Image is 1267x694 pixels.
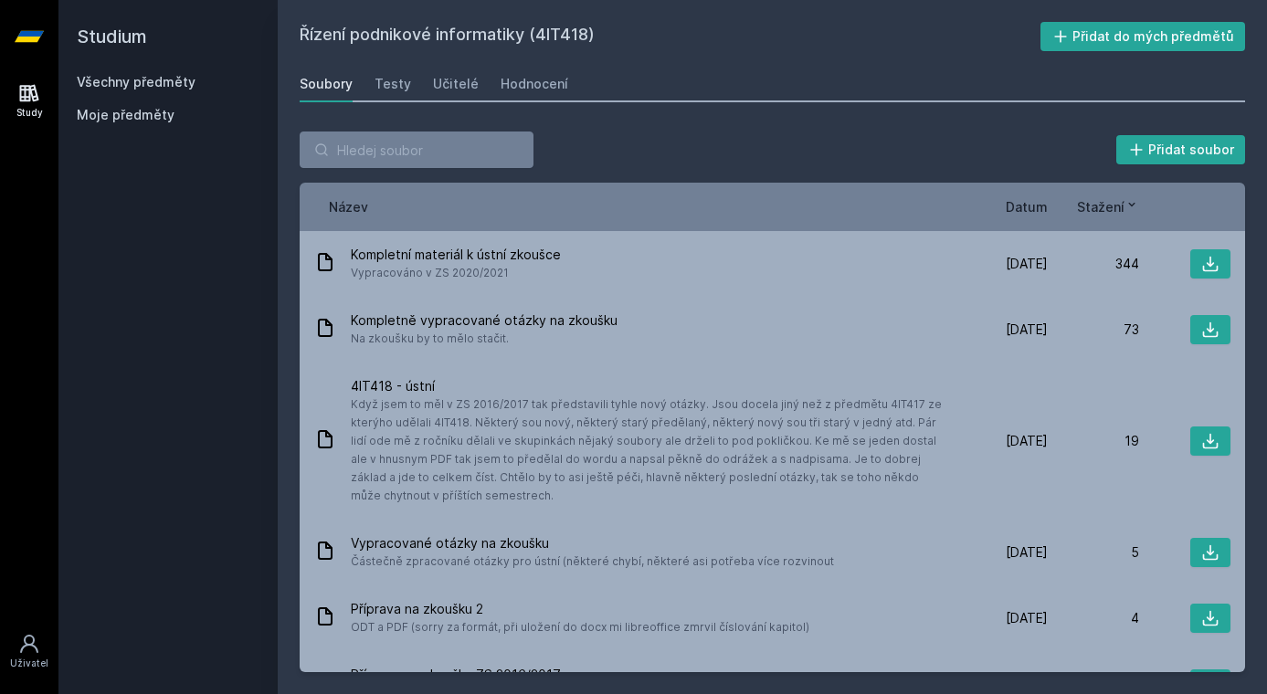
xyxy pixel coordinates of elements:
[1077,197,1139,216] button: Stažení
[4,73,55,129] a: Study
[375,75,411,93] div: Testy
[1048,543,1139,562] div: 5
[10,657,48,670] div: Uživatel
[1006,197,1048,216] button: Datum
[1006,432,1048,450] span: [DATE]
[77,106,174,124] span: Moje předměty
[1006,609,1048,627] span: [DATE]
[300,22,1040,51] h2: Řízení podnikové informatiky (4IT418)
[351,311,618,330] span: Kompletně vypracované otázky na zkoušku
[351,264,561,282] span: Vypracováno v ZS 2020/2021
[16,106,43,120] div: Study
[300,131,533,168] input: Hledej soubor
[351,534,834,552] span: Vypracované otázky na zkoušku
[375,66,411,102] a: Testy
[501,66,568,102] a: Hodnocení
[77,74,195,89] a: Všechny předměty
[1006,543,1048,562] span: [DATE]
[1048,609,1139,627] div: 4
[351,395,949,505] span: Když jsem to měl v ZS 2016/2017 tak představili tyhle nový otázky. Jsou docela jiný než z předmět...
[300,66,353,102] a: Soubory
[1048,255,1139,273] div: 344
[433,66,479,102] a: Učitelé
[1116,135,1246,164] button: Přidat soubor
[300,75,353,93] div: Soubory
[501,75,568,93] div: Hodnocení
[329,197,368,216] button: Název
[433,75,479,93] div: Učitelé
[4,624,55,679] a: Uživatel
[351,600,809,618] span: Příprava na zkoušku 2
[1006,321,1048,339] span: [DATE]
[1040,22,1246,51] button: Přidat do mých předmětů
[1077,197,1124,216] span: Stažení
[351,377,949,395] span: 4IT418 - ústní
[351,552,834,571] span: Částečně zpracované otázky pro ústní (některé chybí, některé asi potřeba více rozvinout
[1048,321,1139,339] div: 73
[351,246,561,264] span: Kompletní materiál k ústní zkoušce
[351,618,809,636] span: ODT a PDF (sorry za formát, při uložení do docx mi libreoffice zmrvil číslování kapitol)
[1048,432,1139,450] div: 19
[1006,255,1048,273] span: [DATE]
[351,330,618,348] span: Na zkoušku by to mělo stačit.
[351,666,585,684] span: Příprava na zkoušku ZS 2016/2017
